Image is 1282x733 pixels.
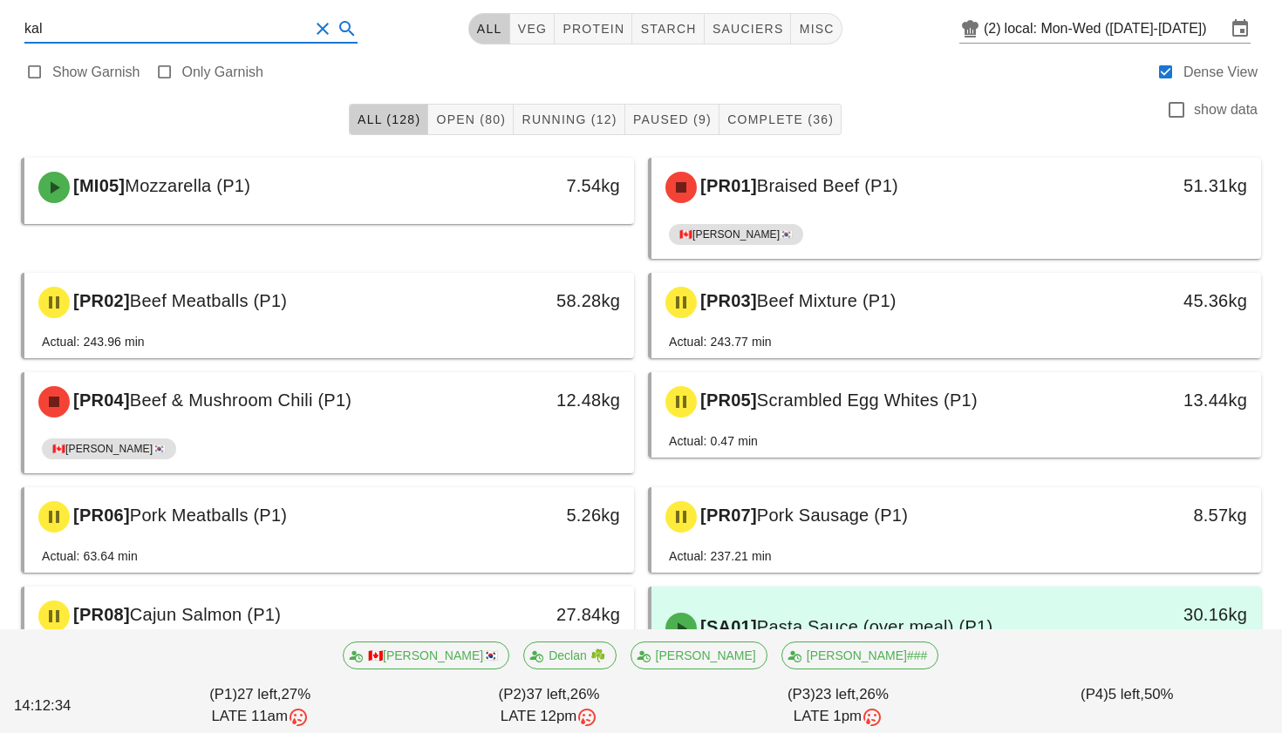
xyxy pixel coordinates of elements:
div: 5.26kg [490,501,620,529]
div: 7.54kg [490,172,620,200]
span: 27 left, [237,686,281,702]
span: starch [639,22,696,36]
div: Actual: 243.96 min [42,332,145,351]
span: [PR08] [70,605,130,624]
div: 51.31kg [1117,172,1247,200]
div: 58.28kg [490,287,620,315]
span: [PR05] [697,390,757,410]
span: Paused (9) [632,112,712,126]
span: Beef & Mushroom Chili (P1) [130,390,351,410]
button: Clear Search [312,18,333,39]
div: (P2) 26% [405,680,693,731]
span: Pasta Sauce (over meal) (P1) [757,617,992,636]
div: 12.48kg [490,386,620,414]
div: 8.57kg [1117,501,1247,529]
span: misc [798,22,834,36]
span: [PERSON_NAME]### [793,642,928,669]
span: sauciers [712,22,784,36]
button: All (128) [349,104,428,135]
div: (P1) 27% [116,680,405,731]
span: Running (12) [521,112,617,126]
span: [SA01] [697,617,757,636]
div: 13.44kg [1117,386,1247,414]
button: misc [791,13,842,44]
span: 5 left, [1108,686,1144,702]
span: All [476,22,502,36]
div: Actual: 243.77 min [669,332,772,351]
span: veg [517,22,548,36]
span: [PR07] [697,506,757,525]
button: Complete (36) [719,104,842,135]
span: 37 left, [526,686,569,702]
span: [PR03] [697,291,757,310]
div: (2) [984,20,1005,37]
div: Actual: 63.64 min [42,546,138,566]
span: [PR06] [70,506,130,525]
span: protein [562,22,624,36]
div: LATE 12pm [408,705,690,728]
div: (P4) 50% [983,680,1272,731]
span: Complete (36) [726,112,834,126]
span: Mozzarella (P1) [125,176,250,195]
button: Running (12) [514,104,624,135]
span: [PR04] [70,390,130,410]
button: Open (80) [428,104,514,135]
span: All (128) [357,112,420,126]
div: Actual: 237.21 min [669,546,772,566]
span: 🇨🇦[PERSON_NAME]🇰🇷 [679,224,793,245]
div: 14:12:34 [10,691,116,720]
button: All [468,13,510,44]
span: Beef Meatballs (P1) [130,291,287,310]
div: LATE 1pm [697,705,979,728]
span: [PERSON_NAME] [642,642,756,669]
span: Open (80) [435,112,506,126]
span: [MI05] [70,176,125,195]
label: Show Garnish [52,64,140,81]
div: 27.84kg [490,601,620,628]
span: Scrambled Egg Whites (P1) [757,390,978,410]
button: veg [510,13,556,44]
span: 🇨🇦[PERSON_NAME]🇰🇷 [354,642,498,669]
label: Dense View [1183,64,1258,81]
span: Cajun Salmon (P1) [130,605,281,624]
span: Pork Meatballs (P1) [130,506,287,525]
span: 23 left, [815,686,859,702]
button: protein [555,13,632,44]
div: (P3) 26% [693,680,982,731]
button: starch [632,13,704,44]
span: Declan ☘️ [535,642,605,669]
span: [PR02] [70,291,130,310]
button: Paused (9) [625,104,719,135]
div: Actual: 0.47 min [669,431,758,451]
div: 30.16kg [1117,601,1247,628]
span: [PR01] [697,176,757,195]
span: Braised Beef (P1) [757,176,898,195]
span: Pork Sausage (P1) [757,506,908,525]
button: sauciers [705,13,792,44]
div: LATE 11am [119,705,401,728]
label: show data [1194,101,1258,119]
span: 🇨🇦[PERSON_NAME]🇰🇷 [52,438,166,459]
label: Only Garnish [182,64,263,81]
div: 45.36kg [1117,287,1247,315]
span: Beef Mixture (P1) [757,291,897,310]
